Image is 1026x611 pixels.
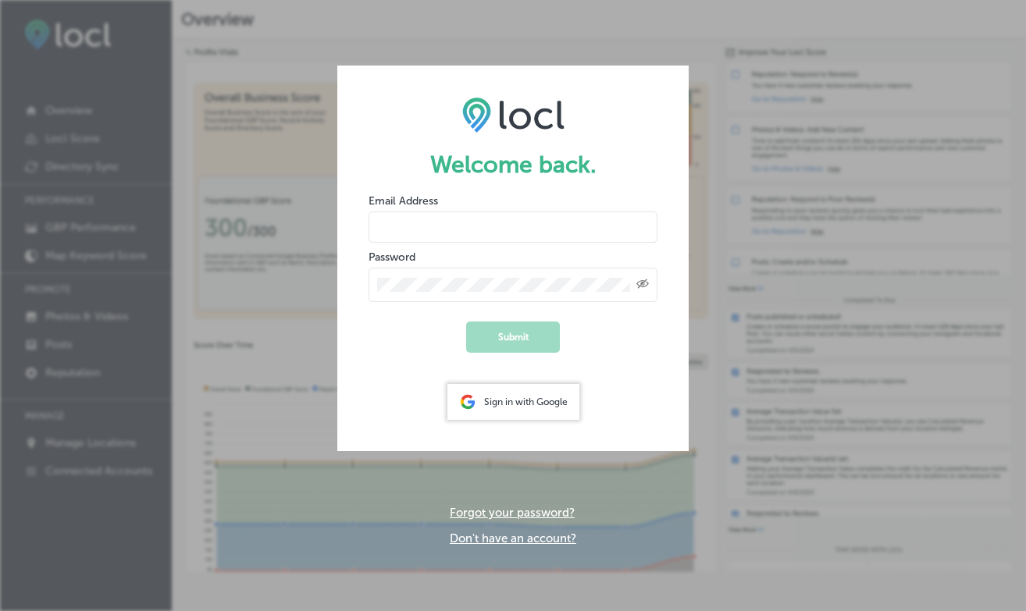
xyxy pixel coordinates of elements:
[636,278,649,292] span: Toggle password visibility
[369,151,657,179] h1: Welcome back.
[369,194,438,208] label: Email Address
[466,321,560,353] button: Submit
[450,506,575,520] a: Forgot your password?
[369,250,415,264] label: Password
[450,531,576,545] a: Don't have an account?
[462,97,565,133] img: LOCL logo
[447,384,579,420] div: Sign in with Google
